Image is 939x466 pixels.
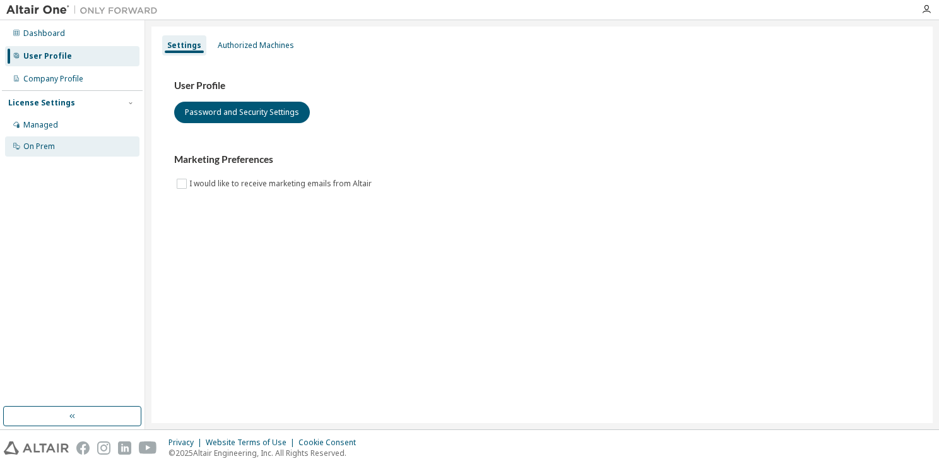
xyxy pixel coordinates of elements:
img: Altair One [6,4,164,16]
div: Website Terms of Use [206,438,298,448]
div: Settings [167,40,201,51]
div: Authorized Machines [218,40,294,51]
div: Managed [23,120,58,130]
div: Cookie Consent [298,438,363,448]
div: License Settings [8,98,75,108]
div: On Prem [23,141,55,152]
img: altair_logo.svg [4,441,69,455]
div: Company Profile [23,74,83,84]
h3: User Profile [174,80,910,92]
img: youtube.svg [139,441,157,455]
img: linkedin.svg [118,441,131,455]
img: facebook.svg [76,441,90,455]
button: Password and Security Settings [174,102,310,123]
div: Privacy [168,438,206,448]
div: Dashboard [23,28,65,39]
p: © 2025 Altair Engineering, Inc. All Rights Reserved. [168,448,363,458]
label: I would like to receive marketing emails from Altair [189,176,374,191]
div: User Profile [23,51,72,61]
img: instagram.svg [97,441,110,455]
h3: Marketing Preferences [174,153,910,166]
